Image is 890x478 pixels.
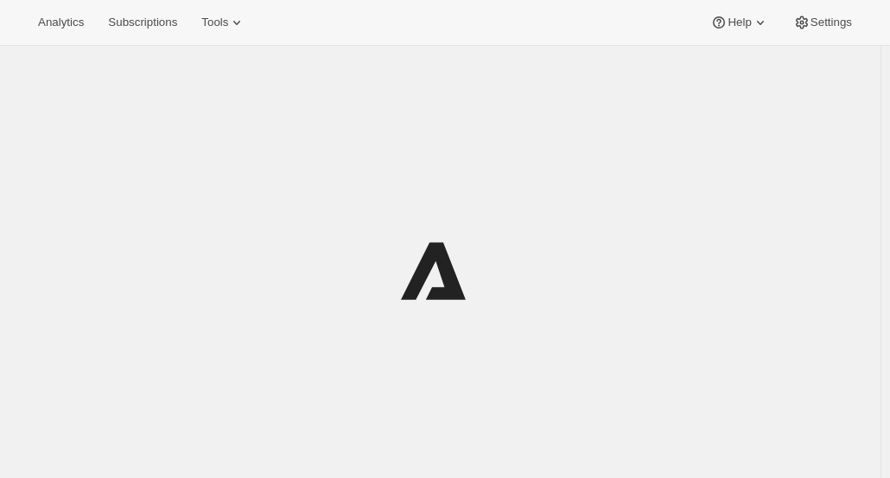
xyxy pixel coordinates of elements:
[38,16,84,29] span: Analytics
[783,10,862,35] button: Settings
[700,10,779,35] button: Help
[201,16,228,29] span: Tools
[108,16,177,29] span: Subscriptions
[191,10,256,35] button: Tools
[728,16,751,29] span: Help
[811,16,852,29] span: Settings
[98,10,188,35] button: Subscriptions
[28,10,94,35] button: Analytics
